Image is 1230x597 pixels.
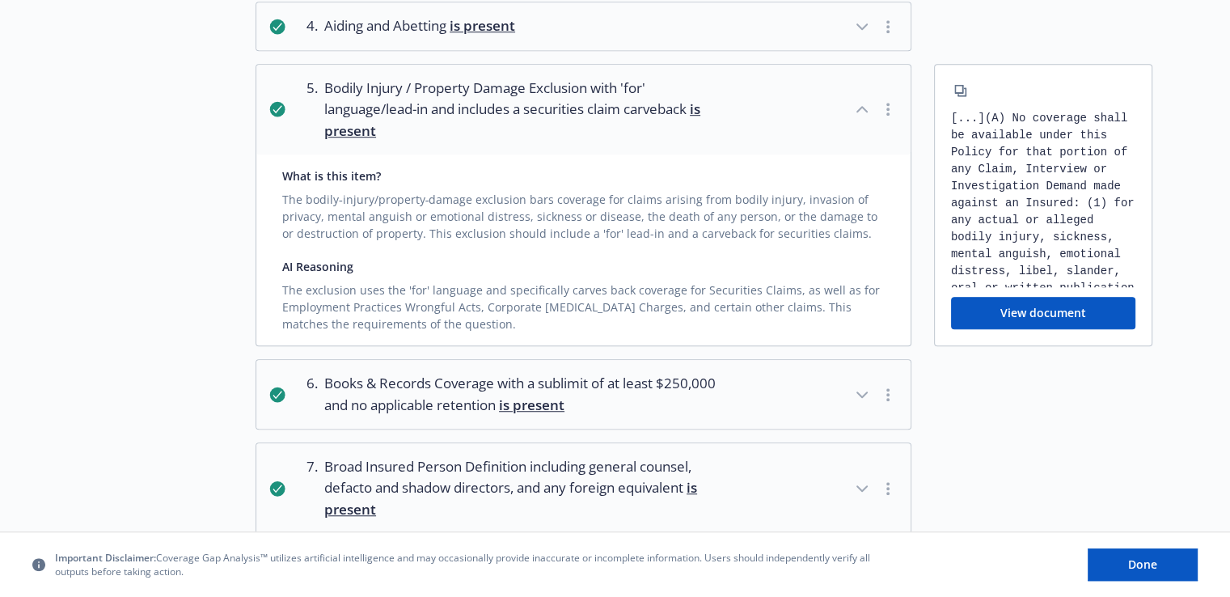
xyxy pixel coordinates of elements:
div: 7 . [298,456,318,520]
span: is present [324,99,700,139]
div: The exclusion uses the 'for' language and specifically carves back coverage for Securities Claims... [282,275,885,332]
button: 6.Books & Records Coverage with a sublimit of at least $250,000 and no applicable retention is pr... [256,360,911,429]
button: View document [951,297,1135,329]
div: 5 . [298,78,318,142]
span: Broad Insured Person Definition including general counsel, defacto and shadow directors, and any ... [324,456,741,520]
span: Done [1128,557,1157,572]
div: 6 . [298,373,318,416]
button: 5.Bodily Injury / Property Damage Exclusion with 'for' language/lead-in and includes a securities... [256,65,911,155]
span: Coverage Gap Analysis™ utilizes artificial intelligence and may occasionally provide inaccurate o... [55,551,880,578]
span: Aiding and Abetting [324,15,515,36]
span: is present [450,16,515,35]
div: [...] (A) No coverage shall be available under this Policy for that portion of any Claim, Intervi... [951,110,1135,287]
span: is present [324,478,697,518]
div: 4 . [298,15,318,36]
button: Done [1088,548,1198,581]
span: Important Disclaimer: [55,551,156,565]
span: is present [499,396,564,414]
div: The bodily‑injury/property‑damage exclusion bars coverage for claims arising from bodily injury, ... [282,184,885,242]
button: 7.Broad Insured Person Definition including general counsel, defacto and shadow directors, and an... [256,443,911,533]
div: AI Reasoning [282,258,885,275]
span: Bodily Injury / Property Damage Exclusion with 'for' language/lead-in and includes a securities c... [324,78,741,142]
span: Books & Records Coverage with a sublimit of at least $250,000 and no applicable retention [324,373,741,416]
button: 4.Aiding and Abetting is present [256,2,911,49]
div: What is this item? [282,167,885,184]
